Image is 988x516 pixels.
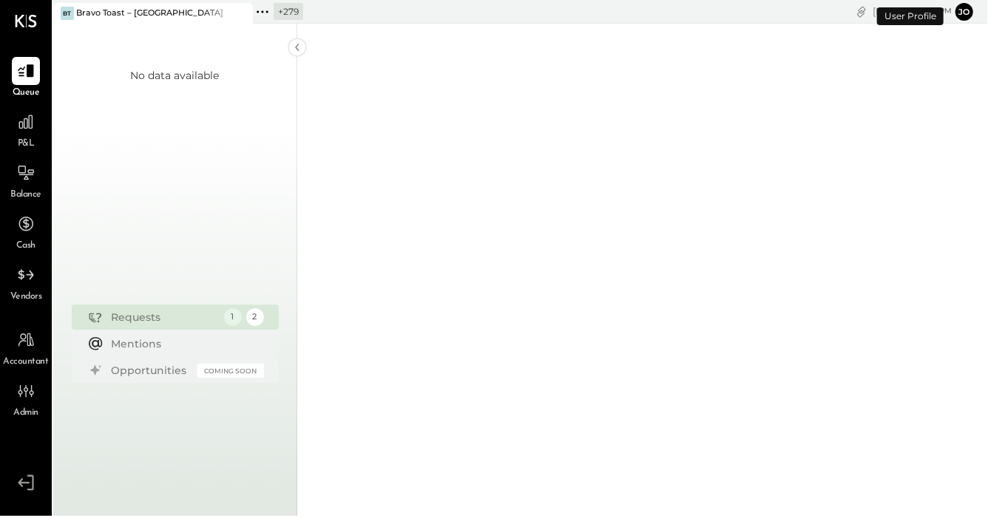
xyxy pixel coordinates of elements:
[955,3,973,21] button: Jo
[1,159,51,202] a: Balance
[112,363,190,378] div: Opportunities
[1,326,51,369] a: Accountant
[197,364,264,378] div: Coming Soon
[1,210,51,253] a: Cash
[18,138,35,151] span: P&L
[1,57,51,100] a: Queue
[854,4,869,19] div: copy link
[224,308,242,326] div: 1
[13,407,38,420] span: Admin
[939,6,952,16] span: pm
[907,4,937,18] span: 5 : 22
[1,108,51,151] a: P&L
[1,261,51,304] a: Vendors
[877,7,944,25] div: User Profile
[1,377,51,420] a: Admin
[873,4,952,18] div: [DATE]
[112,336,257,351] div: Mentions
[4,356,49,369] span: Accountant
[76,7,223,19] div: Bravo Toast – [GEOGRAPHIC_DATA]
[16,240,35,253] span: Cash
[10,291,42,304] span: Vendors
[13,86,40,100] span: Queue
[274,3,303,20] div: + 279
[131,68,220,83] div: No data available
[112,310,217,325] div: Requests
[61,7,74,20] div: BT
[246,308,264,326] div: 2
[10,189,41,202] span: Balance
